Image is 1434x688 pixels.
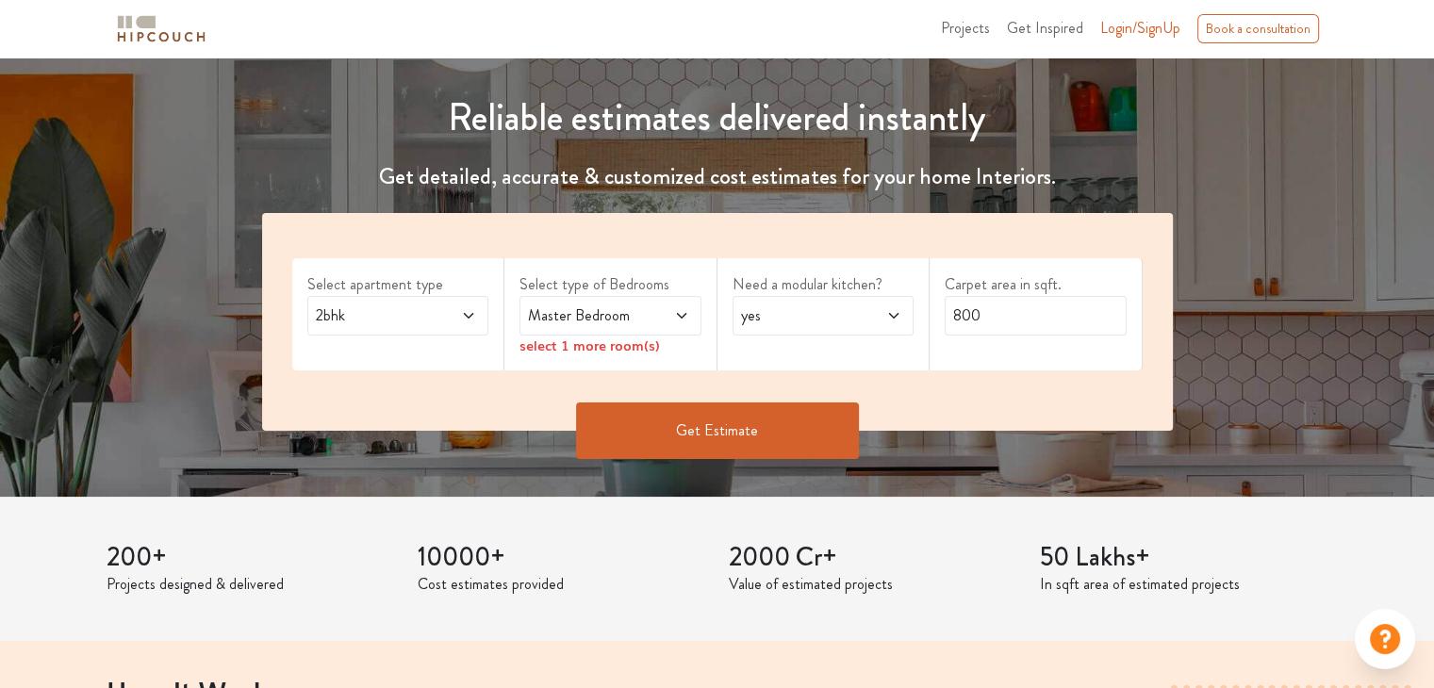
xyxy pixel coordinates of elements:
[737,304,861,327] span: yes
[1197,14,1319,43] div: Book a consultation
[107,542,395,574] h3: 200+
[1100,17,1180,39] span: Login/SignUp
[945,273,1127,296] label: Carpet area in sqft.
[1007,17,1083,39] span: Get Inspired
[312,304,436,327] span: 2bhk
[114,12,208,45] img: logo-horizontal.svg
[576,402,859,459] button: Get Estimate
[729,542,1017,574] h3: 2000 Cr+
[733,273,915,296] label: Need a modular kitchen?
[1040,573,1328,596] p: In sqft area of estimated projects
[107,573,395,596] p: Projects designed & delivered
[307,273,489,296] label: Select apartment type
[114,8,208,50] span: logo-horizontal.svg
[251,163,1184,190] h4: Get detailed, accurate & customized cost estimates for your home Interiors.
[519,336,701,355] div: select 1 more room(s)
[418,542,706,574] h3: 10000+
[729,573,1017,596] p: Value of estimated projects
[519,273,701,296] label: Select type of Bedrooms
[251,95,1184,140] h1: Reliable estimates delivered instantly
[418,573,706,596] p: Cost estimates provided
[1040,542,1328,574] h3: 50 Lakhs+
[945,296,1127,336] input: Enter area sqft
[941,17,990,39] span: Projects
[524,304,648,327] span: Master Bedroom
